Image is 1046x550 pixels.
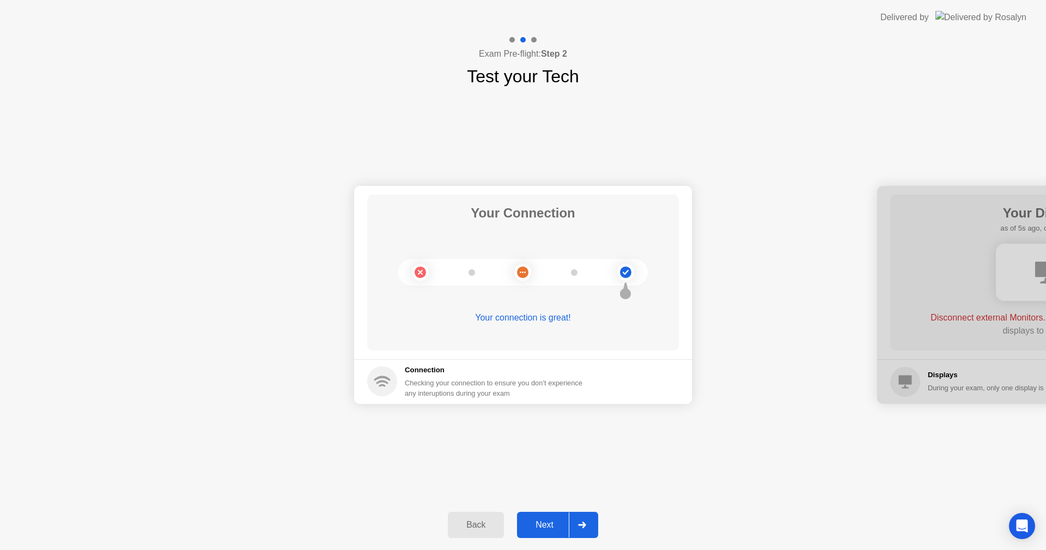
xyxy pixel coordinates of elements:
[467,63,579,89] h1: Test your Tech
[451,520,501,530] div: Back
[541,49,567,58] b: Step 2
[405,378,589,398] div: Checking your connection to ensure you don’t experience any interuptions during your exam
[517,512,598,538] button: Next
[880,11,929,24] div: Delivered by
[405,365,589,376] h5: Connection
[935,11,1026,23] img: Delivered by Rosalyn
[448,512,504,538] button: Back
[479,47,567,61] h4: Exam Pre-flight:
[471,203,575,223] h1: Your Connection
[367,311,679,324] div: Your connection is great!
[1009,513,1035,539] div: Open Intercom Messenger
[520,520,569,530] div: Next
